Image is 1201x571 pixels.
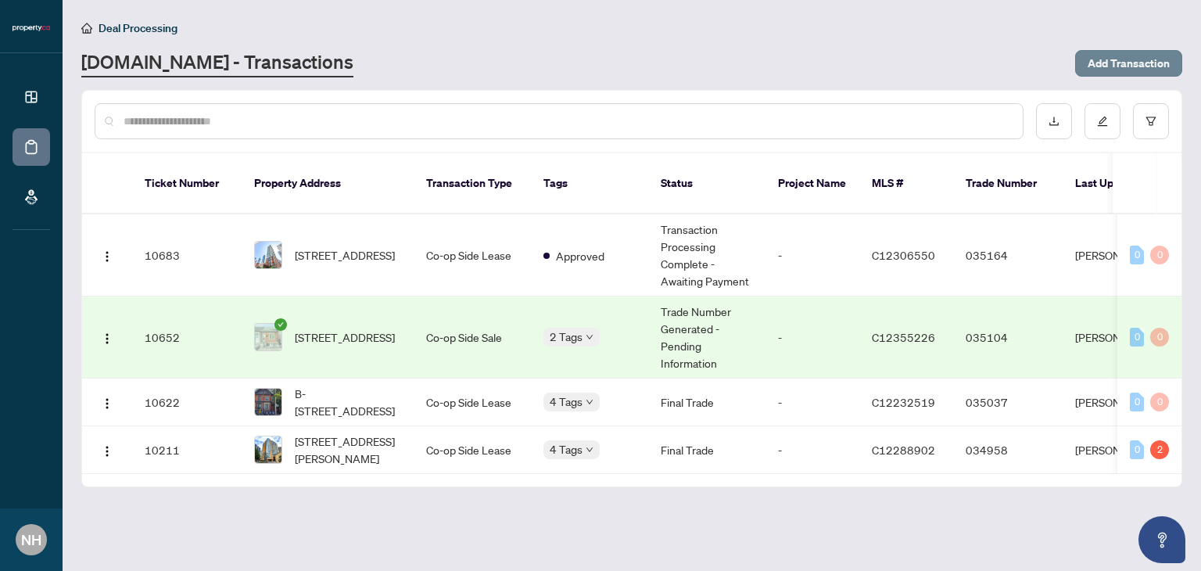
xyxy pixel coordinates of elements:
td: 035037 [953,379,1063,426]
span: [STREET_ADDRESS] [295,246,395,264]
span: [STREET_ADDRESS][PERSON_NAME] [295,433,401,467]
td: 10622 [132,379,242,426]
th: Property Address [242,153,414,214]
td: [PERSON_NAME] [1063,426,1180,474]
img: thumbnail-img [255,436,281,463]
button: filter [1133,103,1169,139]
td: Co-op Side Lease [414,426,531,474]
button: edit [1084,103,1120,139]
td: 10211 [132,426,242,474]
td: Final Trade [648,426,765,474]
td: [PERSON_NAME] [1063,379,1180,426]
td: Transaction Processing Complete - Awaiting Payment [648,214,765,296]
img: Logo [101,332,113,345]
td: 10683 [132,214,242,296]
img: thumbnail-img [255,324,281,350]
th: Tags [531,153,648,214]
span: Add Transaction [1088,51,1170,76]
td: 035164 [953,214,1063,296]
span: check-circle [274,318,287,331]
td: - [765,379,859,426]
span: down [586,333,593,341]
td: - [765,296,859,379]
span: down [586,446,593,454]
div: 0 [1130,328,1144,347]
th: Transaction Type [414,153,531,214]
td: Trade Number Generated - Pending Information [648,296,765,379]
td: 034958 [953,426,1063,474]
td: Co-op Side Lease [414,379,531,426]
span: B-[STREET_ADDRESS] [295,385,401,419]
td: Final Trade [648,379,765,426]
th: Trade Number [953,153,1063,214]
img: Logo [101,250,113,263]
button: download [1036,103,1072,139]
button: Logo [95,242,120,268]
td: 035104 [953,296,1063,379]
td: [PERSON_NAME] [1063,296,1180,379]
button: Open asap [1138,516,1185,563]
span: 2 Tags [550,328,583,346]
img: Logo [101,445,113,458]
span: download [1049,116,1059,127]
span: down [586,398,593,406]
th: Project Name [765,153,859,214]
div: 0 [1150,393,1169,411]
span: C12355226 [872,330,935,344]
img: logo [13,23,50,33]
div: 0 [1130,246,1144,264]
span: C12232519 [872,395,935,409]
span: NH [21,529,41,551]
td: [PERSON_NAME] [1063,214,1180,296]
span: 4 Tags [550,440,583,458]
span: 4 Tags [550,393,583,411]
td: 10652 [132,296,242,379]
button: Logo [95,390,120,415]
img: thumbnail-img [255,389,281,415]
div: 0 [1130,393,1144,411]
span: Approved [556,247,604,264]
td: - [765,426,859,474]
span: [STREET_ADDRESS] [295,329,395,346]
th: Ticket Number [132,153,242,214]
th: Status [648,153,765,214]
div: 2 [1150,440,1169,459]
td: Co-op Side Lease [414,214,531,296]
button: Logo [95,437,120,462]
img: Logo [101,397,113,410]
td: - [765,214,859,296]
span: C12306550 [872,248,935,262]
span: edit [1097,116,1108,127]
img: thumbnail-img [255,242,281,268]
button: Logo [95,325,120,350]
a: [DOMAIN_NAME] - Transactions [81,49,353,77]
button: Add Transaction [1075,50,1182,77]
td: Co-op Side Sale [414,296,531,379]
span: filter [1145,116,1156,127]
div: 0 [1130,440,1144,459]
span: C12288902 [872,443,935,457]
th: Last Updated By [1063,153,1180,214]
th: MLS # [859,153,953,214]
div: 0 [1150,328,1169,347]
span: Deal Processing [99,21,177,35]
span: home [81,23,92,34]
div: 0 [1150,246,1169,264]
